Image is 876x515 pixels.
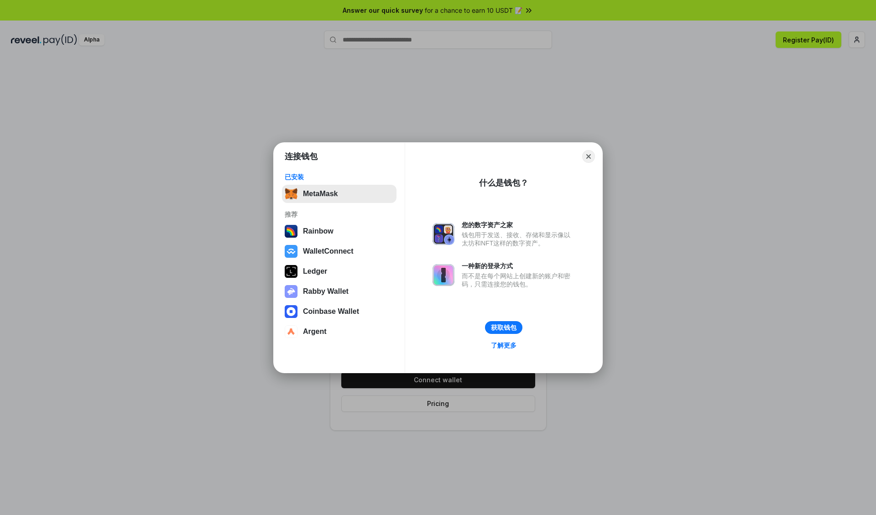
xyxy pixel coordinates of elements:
[303,287,349,296] div: Rabby Wallet
[491,323,516,332] div: 获取钱包
[282,185,396,203] button: MetaMask
[479,177,528,188] div: 什么是钱包？
[303,307,359,316] div: Coinbase Wallet
[303,267,327,276] div: Ledger
[285,325,297,338] img: svg+xml,%3Csvg%20width%3D%2228%22%20height%3D%2228%22%20viewBox%3D%220%200%2028%2028%22%20fill%3D...
[303,247,354,255] div: WalletConnect
[462,262,575,270] div: 一种新的登录方式
[285,305,297,318] img: svg+xml,%3Csvg%20width%3D%2228%22%20height%3D%2228%22%20viewBox%3D%220%200%2028%2028%22%20fill%3D...
[282,282,396,301] button: Rabby Wallet
[462,272,575,288] div: 而不是在每个网站上创建新的账户和密码，只需连接您的钱包。
[282,242,396,260] button: WalletConnect
[285,173,394,181] div: 已安装
[485,339,522,351] a: 了解更多
[285,285,297,298] img: svg+xml,%3Csvg%20xmlns%3D%22http%3A%2F%2Fwww.w3.org%2F2000%2Fsvg%22%20fill%3D%22none%22%20viewBox...
[582,150,595,163] button: Close
[282,302,396,321] button: Coinbase Wallet
[285,245,297,258] img: svg+xml,%3Csvg%20width%3D%2228%22%20height%3D%2228%22%20viewBox%3D%220%200%2028%2028%22%20fill%3D...
[462,221,575,229] div: 您的数字资产之家
[282,262,396,281] button: Ledger
[491,341,516,349] div: 了解更多
[303,227,334,235] div: Rainbow
[433,223,454,245] img: svg+xml,%3Csvg%20xmlns%3D%22http%3A%2F%2Fwww.w3.org%2F2000%2Fsvg%22%20fill%3D%22none%22%20viewBox...
[282,222,396,240] button: Rainbow
[285,151,318,162] h1: 连接钱包
[462,231,575,247] div: 钱包用于发送、接收、存储和显示像以太坊和NFT这样的数字资产。
[433,264,454,286] img: svg+xml,%3Csvg%20xmlns%3D%22http%3A%2F%2Fwww.w3.org%2F2000%2Fsvg%22%20fill%3D%22none%22%20viewBox...
[285,265,297,278] img: svg+xml,%3Csvg%20xmlns%3D%22http%3A%2F%2Fwww.w3.org%2F2000%2Fsvg%22%20width%3D%2228%22%20height%3...
[285,225,297,238] img: svg+xml,%3Csvg%20width%3D%22120%22%20height%3D%22120%22%20viewBox%3D%220%200%20120%20120%22%20fil...
[303,190,338,198] div: MetaMask
[285,210,394,218] div: 推荐
[285,187,297,200] img: svg+xml,%3Csvg%20fill%3D%22none%22%20height%3D%2233%22%20viewBox%3D%220%200%2035%2033%22%20width%...
[282,323,396,341] button: Argent
[485,321,522,334] button: 获取钱包
[303,328,327,336] div: Argent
